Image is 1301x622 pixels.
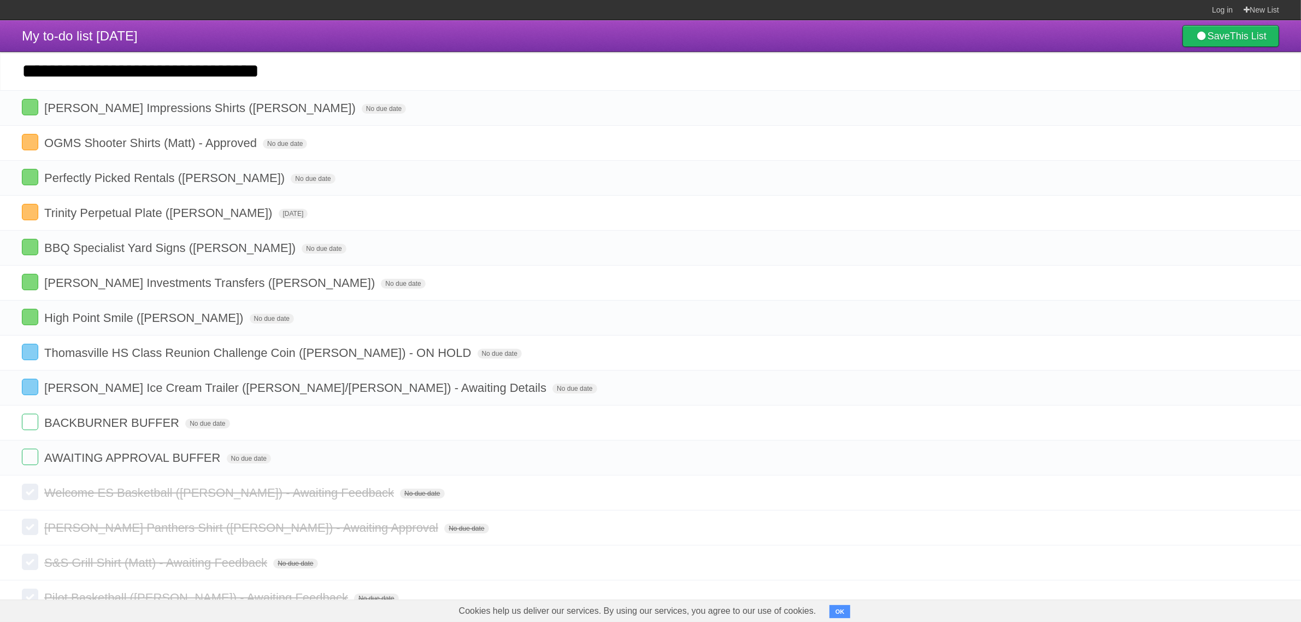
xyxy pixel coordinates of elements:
span: No due date [552,384,597,394]
label: Done [22,344,38,360]
a: SaveThis List [1182,25,1279,47]
span: No due date [478,349,522,359]
label: Done [22,239,38,255]
span: OGMS Shooter Shirts (Matt) - Approved [44,136,260,150]
label: Done [22,274,38,290]
span: [PERSON_NAME] Impressions Shirts ([PERSON_NAME]) [44,101,358,115]
span: My to-do list [DATE] [22,28,138,43]
span: No due date [273,559,317,568]
span: [PERSON_NAME] Ice Cream Trailer ([PERSON_NAME]/[PERSON_NAME]) - Awaiting Details [44,381,549,395]
span: Perfectly Picked Rentals ([PERSON_NAME]) [44,171,287,185]
span: S&S Grill Shirt (Matt) - Awaiting Feedback [44,556,270,570]
label: Done [22,134,38,150]
label: Done [22,169,38,185]
label: Done [22,204,38,220]
label: Done [22,99,38,115]
span: Thomasville HS Class Reunion Challenge Coin ([PERSON_NAME]) - ON HOLD [44,346,474,360]
label: Done [22,554,38,570]
label: Done [22,519,38,535]
span: [DATE] [279,209,308,219]
span: No due date [227,454,271,463]
span: Cookies help us deliver our services. By using our services, you agree to our use of cookies. [448,600,827,622]
span: AWAITING APPROVAL BUFFER [44,451,223,465]
span: No due date [263,139,307,149]
label: Done [22,414,38,430]
span: Welcome ES Basketball ([PERSON_NAME]) - Awaiting Feedback [44,486,397,500]
span: BACKBURNER BUFFER [44,416,182,430]
span: BBQ Specialist Yard Signs ([PERSON_NAME]) [44,241,298,255]
label: Done [22,309,38,325]
span: Trinity Perpetual Plate ([PERSON_NAME]) [44,206,275,220]
span: No due date [302,244,346,254]
span: No due date [381,279,425,289]
span: No due date [400,489,444,498]
span: [PERSON_NAME] Panthers Shirt ([PERSON_NAME]) - Awaiting Approval [44,521,441,535]
label: Done [22,449,38,465]
span: No due date [444,524,488,533]
label: Done [22,379,38,395]
span: No due date [185,419,229,429]
span: High Point Smile ([PERSON_NAME]) [44,311,246,325]
span: No due date [250,314,294,324]
button: OK [829,605,851,618]
label: Done [22,484,38,500]
span: No due date [362,104,406,114]
span: [PERSON_NAME] Investments Transfers ([PERSON_NAME]) [44,276,378,290]
span: No due date [354,594,398,603]
span: Pilot Basketball ([PERSON_NAME]) - Awaiting Feedback [44,591,351,605]
label: Done [22,589,38,605]
span: No due date [291,174,335,184]
b: This List [1230,31,1267,42]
